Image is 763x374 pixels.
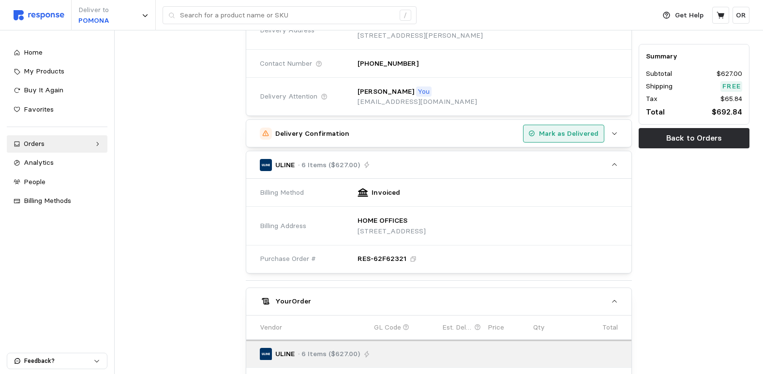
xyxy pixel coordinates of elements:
[666,132,722,144] p: Back to Orders
[733,7,749,24] button: OR
[24,158,54,167] span: Analytics
[246,120,631,147] button: Delivery ConfirmationMark as Delivered
[539,129,598,139] p: Mark as Delivered
[7,82,107,99] a: Buy It Again
[488,322,504,333] p: Price
[7,44,107,61] a: Home
[246,179,631,273] div: ULINE· 6 Items ($627.00)
[720,94,742,104] p: $65.84
[7,154,107,172] a: Analytics
[372,187,400,198] p: Invoiced
[646,94,658,104] p: Tax
[24,48,43,57] span: Home
[358,58,419,69] p: [PHONE_NUMBER]
[260,91,317,102] span: Delivery Attention
[442,322,473,333] p: Est. Delivery
[736,10,746,21] p: OR
[275,129,349,139] h5: Delivery Confirmation
[602,322,618,333] p: Total
[275,349,295,360] p: ULINE
[533,322,545,333] p: Qty
[180,7,394,24] input: Search for a product name or SKU
[260,58,312,69] span: Contact Number
[275,160,295,171] p: ULINE
[24,86,63,94] span: Buy It Again
[358,97,477,107] p: [EMAIL_ADDRESS][DOMAIN_NAME]
[246,151,631,178] button: ULINE· 6 Items ($627.00)
[358,216,407,226] p: HOME OFFICES
[14,10,64,20] img: svg%3e
[260,187,304,198] span: Billing Method
[712,106,742,118] p: $692.84
[717,69,742,79] p: $627.00
[523,125,604,143] button: Mark as Delivered
[646,51,742,61] h5: Summary
[646,69,672,79] p: Subtotal
[374,322,401,333] p: GL Code
[246,288,631,315] button: YourOrder
[639,128,749,148] button: Back to Orders
[358,226,426,237] p: [STREET_ADDRESS]
[7,101,107,118] a: Favorites
[657,6,709,25] button: Get Help
[7,192,107,210] a: Billing Methods
[646,106,665,118] p: Total
[7,173,107,191] a: People
[722,81,741,92] p: Free
[646,81,673,92] p: Shipping
[78,5,109,15] p: Deliver to
[298,160,360,171] p: · 6 Items ($627.00)
[400,10,411,21] div: /
[7,63,107,80] a: My Products
[78,15,109,26] p: POMONA
[358,30,483,41] p: [STREET_ADDRESS][PERSON_NAME]
[675,10,703,21] p: Get Help
[7,135,107,153] a: Orders
[298,349,360,360] p: · 6 Items ($627.00)
[260,25,314,36] span: Delivery Address
[275,296,311,306] h5: Your Order
[24,105,54,114] span: Favorites
[358,254,406,264] p: RES-62F62321
[24,196,71,205] span: Billing Methods
[358,86,414,97] p: [PERSON_NAME]
[260,254,316,264] span: Purchase Order #
[24,177,45,186] span: People
[24,357,93,365] p: Feedback?
[24,67,64,75] span: My Products
[260,221,306,231] span: Billing Address
[7,353,107,369] button: Feedback?
[24,139,90,149] div: Orders
[260,322,282,333] p: Vendor
[418,86,430,97] p: You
